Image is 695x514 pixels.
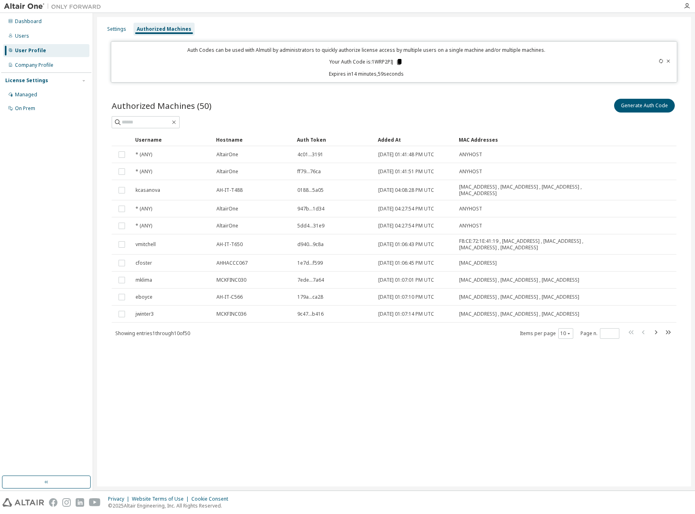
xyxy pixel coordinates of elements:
[297,151,323,158] span: 4c01...3191
[5,77,48,84] div: License Settings
[108,496,132,502] div: Privacy
[108,502,233,509] p: © 2025 Altair Engineering, Inc. All Rights Reserved.
[378,260,434,266] span: [DATE] 01:06:45 PM UTC
[297,206,324,212] span: 947b...1d34
[216,294,243,300] span: AH-IT-C566
[132,496,191,502] div: Website Terms of Use
[614,99,675,113] button: Generate Auth Code
[136,241,156,248] span: vmitchell
[216,223,238,229] span: AltairOne
[297,294,323,300] span: 179a...ca28
[459,260,497,266] span: [MAC_ADDRESS]
[378,311,434,317] span: [DATE] 01:07:14 PM UTC
[216,187,243,193] span: AH-IT-T488
[297,223,324,229] span: 5dd4...31e9
[15,91,37,98] div: Managed
[297,311,324,317] span: 9c47...b416
[15,33,29,39] div: Users
[459,206,482,212] span: ANYHOST
[136,277,152,283] span: mklima
[378,168,434,175] span: [DATE] 01:41:51 PM UTC
[115,330,190,337] span: Showing entries 1 through 10 of 50
[297,241,324,248] span: d940...9c8a
[216,241,243,248] span: AH-IT-T650
[116,70,617,77] p: Expires in 14 minutes, 59 seconds
[329,58,403,66] p: Your Auth Code is: 1WRP2PIJ
[4,2,105,11] img: Altair One
[459,311,579,317] span: [MAC_ADDRESS] , [MAC_ADDRESS] , [MAC_ADDRESS]
[15,62,53,68] div: Company Profile
[297,187,324,193] span: 0188...5a05
[107,26,126,32] div: Settings
[459,151,482,158] span: ANYHOST
[136,294,153,300] span: eboyce
[378,241,434,248] span: [DATE] 01:06:43 PM UTC
[378,294,434,300] span: [DATE] 01:07:10 PM UTC
[191,496,233,502] div: Cookie Consent
[378,277,434,283] span: [DATE] 01:07:01 PM UTC
[216,133,290,146] div: Hostname
[378,187,434,193] span: [DATE] 04:08:28 PM UTC
[378,151,434,158] span: [DATE] 01:41:48 PM UTC
[89,498,101,507] img: youtube.svg
[137,26,191,32] div: Authorized Machines
[136,151,152,158] span: * (ANY)
[216,151,238,158] span: AltairOne
[216,168,238,175] span: AltairOne
[2,498,44,507] img: altair_logo.svg
[581,328,619,339] span: Page n.
[216,260,248,266] span: AHHACCC067
[297,168,321,175] span: ff79...76ca
[62,498,71,507] img: instagram.svg
[216,311,246,317] span: MCKFINC036
[135,133,210,146] div: Username
[136,168,152,175] span: * (ANY)
[459,238,593,251] span: F8:CE:72:1E:41:19 , [MAC_ADDRESS] , [MAC_ADDRESS] , [MAC_ADDRESS] , [MAC_ADDRESS]
[459,223,482,229] span: ANYHOST
[216,277,246,283] span: MCKFINC030
[136,260,152,266] span: cfoster
[15,47,46,54] div: User Profile
[297,260,323,266] span: 1e7d...f599
[136,311,154,317] span: jwinter3
[297,133,371,146] div: Auth Token
[520,328,573,339] span: Items per page
[378,223,434,229] span: [DATE] 04:27:54 PM UTC
[459,168,482,175] span: ANYHOST
[378,206,434,212] span: [DATE] 04:27:54 PM UTC
[459,184,593,197] span: [MAC_ADDRESS] , [MAC_ADDRESS] , [MAC_ADDRESS] , [MAC_ADDRESS]
[15,18,42,25] div: Dashboard
[459,277,579,283] span: [MAC_ADDRESS] , [MAC_ADDRESS] , [MAC_ADDRESS]
[136,223,152,229] span: * (ANY)
[459,133,594,146] div: MAC Addresses
[560,330,571,337] button: 10
[76,498,84,507] img: linkedin.svg
[116,47,617,53] p: Auth Codes can be used with Almutil by administrators to quickly authorize license access by mult...
[459,294,579,300] span: [MAC_ADDRESS] , [MAC_ADDRESS] , [MAC_ADDRESS]
[112,100,212,111] span: Authorized Machines (50)
[136,187,160,193] span: kcasanova
[297,277,324,283] span: 7ede...7a64
[136,206,152,212] span: * (ANY)
[378,133,452,146] div: Added At
[49,498,57,507] img: facebook.svg
[15,105,35,112] div: On Prem
[216,206,238,212] span: AltairOne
